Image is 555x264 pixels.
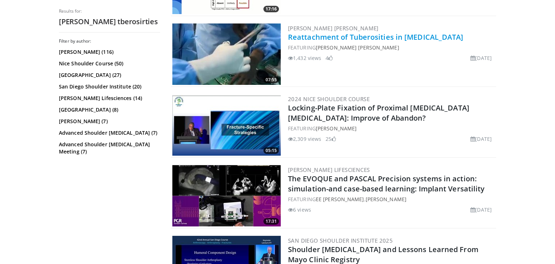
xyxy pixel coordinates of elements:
a: [PERSON_NAME] Lifesciences [288,166,370,173]
div: FEATURING [288,44,495,51]
a: [PERSON_NAME] [366,196,406,203]
a: [PERSON_NAME] (116) [59,48,158,56]
li: 6 views [288,206,311,213]
a: Ee [PERSON_NAME] [316,196,364,203]
a: Locking-Plate Fixation of Proximal [MEDICAL_DATA] [MEDICAL_DATA]: Improve of Abandon? [288,103,469,123]
li: 25 [326,135,336,143]
span: 17:31 [263,218,279,225]
span: 07:55 [263,77,279,83]
li: 4 [326,54,333,62]
a: [GEOGRAPHIC_DATA] (8) [59,106,158,113]
p: Results for: [59,8,160,14]
a: Reattachment of Tuberosities in [MEDICAL_DATA] [288,32,464,42]
a: 07:55 [172,23,281,85]
li: [DATE] [470,54,492,62]
img: ac23db38-145c-472e-95a7-72f78602db9c.300x170_q85_crop-smart_upscale.jpg [172,23,281,85]
img: 310636fd-49a9-4d61-ab4f-a4c54806ab77.300x170_q85_crop-smart_upscale.jpg [172,94,281,156]
a: San Diego Shoulder Institute (20) [59,83,158,90]
h2: [PERSON_NAME] tberosirties [59,17,160,26]
span: 17:16 [263,6,279,12]
a: [PERSON_NAME] [316,125,357,132]
a: [PERSON_NAME] [PERSON_NAME] [316,44,399,51]
span: 05:15 [263,147,279,154]
li: 2,309 views [288,135,321,143]
img: aeeebedd-4b46-4ed6-9660-7a5a5d2597e9.300x170_q85_crop-smart_upscale.jpg [172,165,281,226]
a: 05:15 [172,94,281,156]
a: [PERSON_NAME] [PERSON_NAME] [288,25,379,32]
a: [PERSON_NAME] (7) [59,118,158,125]
a: Nice Shoulder Course (50) [59,60,158,67]
a: Advanced Shoulder [MEDICAL_DATA] Meeting (7) [59,141,158,155]
a: Advanced Shoulder [MEDICAL_DATA] (7) [59,129,158,137]
h3: Filter by author: [59,38,160,44]
li: [DATE] [470,206,492,213]
a: 17:31 [172,165,281,226]
li: 1,432 views [288,54,321,62]
a: San Diego Shoulder Institute 2025 [288,237,393,244]
a: [GEOGRAPHIC_DATA] (27) [59,72,158,79]
a: The EVOQUE and PASCAL Precision systems in action: simulation-and case-based learning: Implant Ve... [288,174,485,194]
li: [DATE] [470,135,492,143]
a: 2024 Nice Shoulder Course [288,95,370,103]
div: FEATURING [288,125,495,132]
a: [PERSON_NAME] Lifesciences (14) [59,95,158,102]
div: FEATURING , [288,195,495,203]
